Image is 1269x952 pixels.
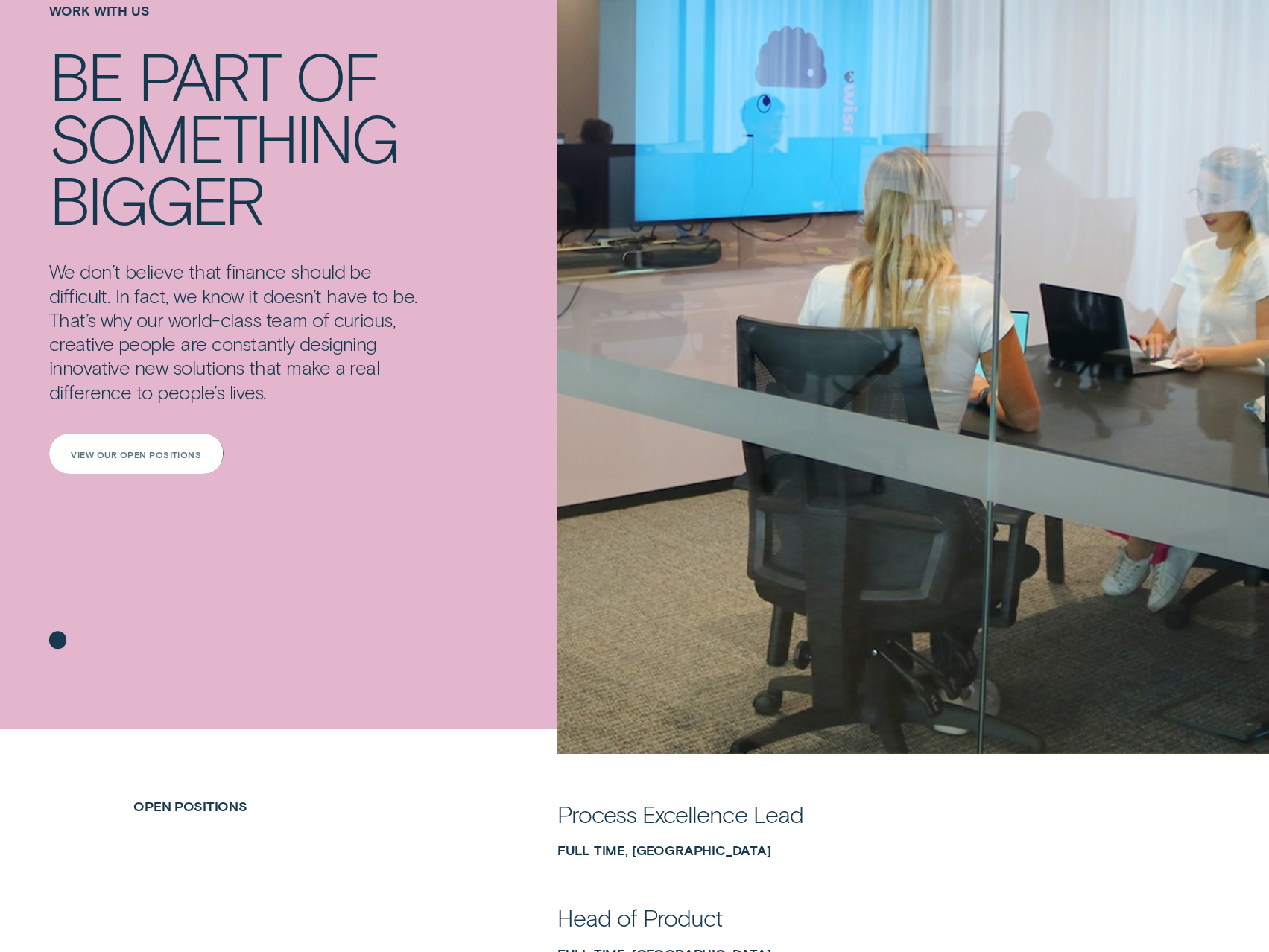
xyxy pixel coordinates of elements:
[295,44,379,106] div: of
[49,44,434,230] h4: Be part of something bigger
[49,168,263,229] div: bigger
[49,434,224,474] a: View our open positions
[49,106,399,168] div: something
[126,799,465,814] h2: Open Positions
[557,902,724,933] div: Head of Product
[49,3,434,44] h1: Work With Us
[557,842,1136,858] div: Full Time, Sydney
[49,44,122,106] div: Be
[49,259,434,404] p: We don’t believe that finance should be difficult. In fact, we know it doesn’t have to be. That’s...
[71,450,201,457] div: View our open positions
[557,799,803,829] div: Process Excellence Lead
[557,814,1136,857] a: Process Excellence LeadFull Time, Sydney
[138,44,280,106] div: part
